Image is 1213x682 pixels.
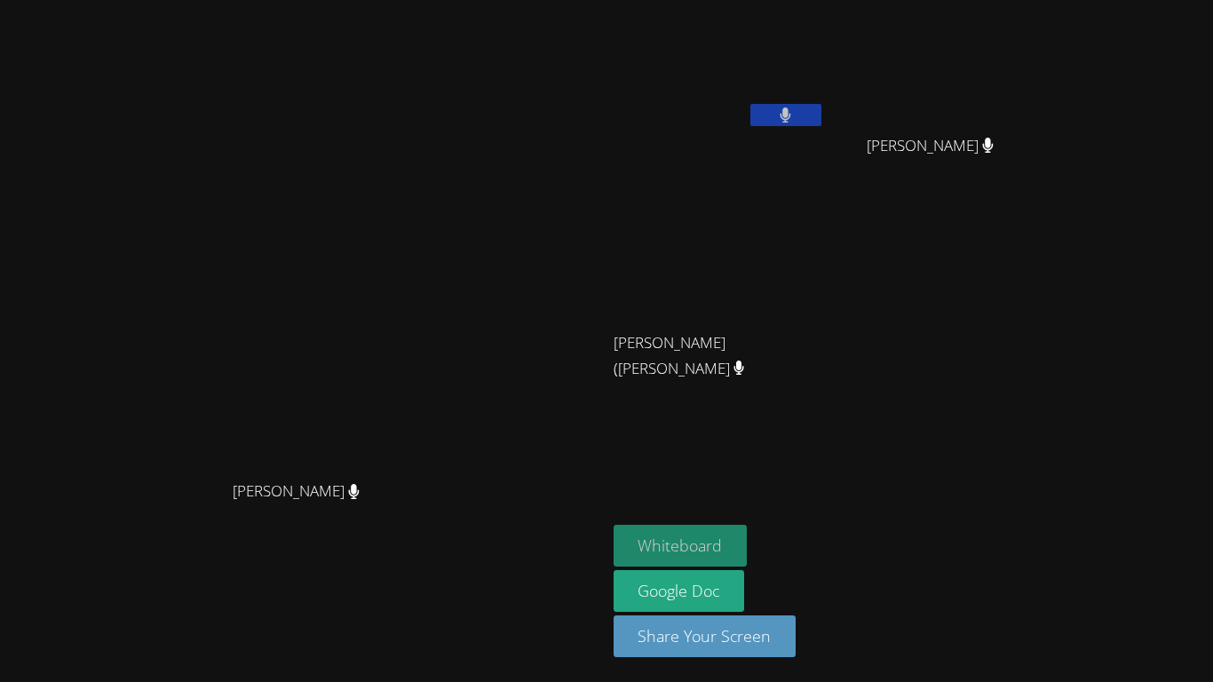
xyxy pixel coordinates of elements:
[233,479,360,504] span: [PERSON_NAME]
[867,133,994,159] span: [PERSON_NAME]
[614,330,811,382] span: [PERSON_NAME] ([PERSON_NAME]
[614,615,797,657] button: Share Your Screen
[614,525,748,567] button: Whiteboard
[614,570,745,612] a: Google Doc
